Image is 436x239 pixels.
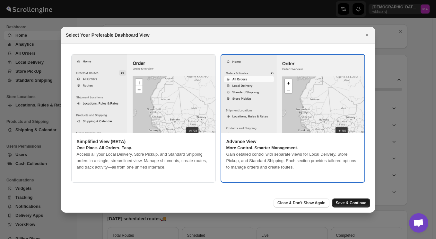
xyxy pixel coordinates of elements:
[66,32,150,38] h2: Select Your Preferable Dashboard View
[226,138,359,145] p: Advance View
[226,145,359,151] p: More Control. Smarter Management.
[77,145,210,151] p: One Place. All Orders. Easy.
[221,55,364,133] img: legacy
[332,198,370,207] button: Save & Continue
[274,198,329,207] button: Close & Don't Show Again
[277,200,326,206] span: Close & Don't Show Again
[362,31,371,40] button: Close
[72,54,215,133] img: simplified
[77,138,210,145] p: Simplified View (BETA)
[77,151,210,170] p: Access all your Local Delivery, Store Pickup, and Standard Shipping orders in a single, streamlin...
[226,151,359,170] p: Gain detailed control with separate views for Local Delivery, Store Pickup, and Standard Shipping...
[409,213,428,233] div: Open chat
[336,200,366,206] span: Save & Continue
